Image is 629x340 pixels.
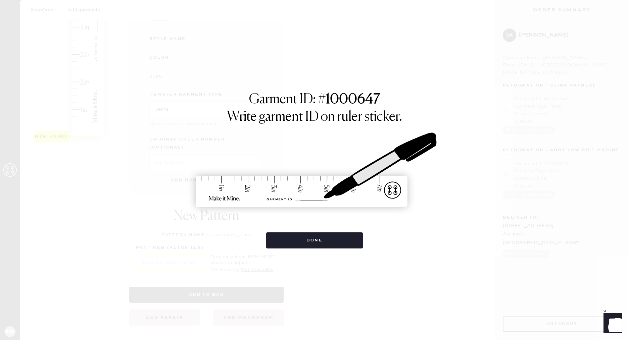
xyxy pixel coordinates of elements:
[597,310,626,339] iframe: Front Chat
[189,115,440,226] img: ruler-sticker-sharpie.svg
[266,232,363,248] button: Done
[227,109,402,125] h1: Write garment ID on ruler sticker.
[326,93,380,106] strong: 1000647
[249,92,380,109] h1: Garment ID: #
